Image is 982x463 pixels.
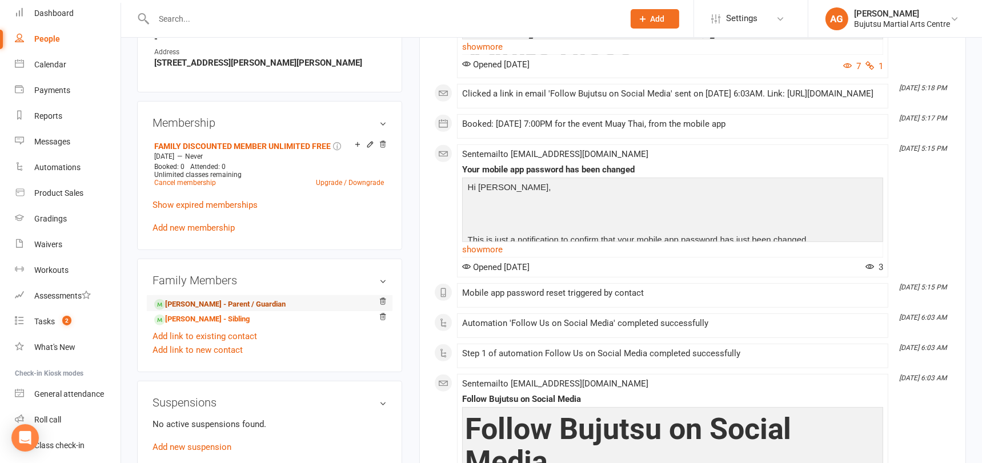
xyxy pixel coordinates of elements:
[825,7,848,30] div: AG
[190,163,226,171] span: Attended: 0
[316,179,384,187] a: Upgrade / Downgrade
[15,433,121,458] a: Class kiosk mode
[154,47,248,58] div: Address
[462,394,883,404] div: Follow Bujutsu on Social Media
[15,129,121,155] a: Messages
[15,283,121,309] a: Assessments
[15,206,121,232] a: Gradings
[865,262,883,272] span: 3
[153,417,387,431] p: No active suspensions found.
[153,343,243,357] a: Add link to new contact
[899,84,947,92] i: [DATE] 5:18 PM
[62,316,71,325] span: 2
[154,142,331,151] a: FAMILY DISCOUNTED MEMBER UNLIMITED FREE
[34,111,62,120] div: Reports
[154,58,387,68] strong: [STREET_ADDRESS][PERSON_NAME][PERSON_NAME]
[154,313,250,325] a: [PERSON_NAME] - Sibling
[15,335,121,360] a: What's New
[34,86,70,95] div: Payments
[899,283,947,291] i: [DATE] 5:15 PM
[34,389,104,398] div: General attendance
[631,9,679,29] button: Add
[154,152,174,160] span: [DATE]
[15,180,121,206] a: Product Sales
[462,119,883,129] div: Booked: [DATE] 7:00PM for the event Muay Thai, from the mobile app
[34,343,75,352] div: What's New
[34,415,61,424] div: Roll call
[34,214,67,223] div: Gradings
[153,274,387,287] h3: Family Members
[34,60,66,69] div: Calendar
[34,137,70,146] div: Messages
[462,288,883,298] div: Mobile app password reset triggered by contact
[154,171,242,179] span: Unlimited classes remaining
[854,9,950,19] div: [PERSON_NAME]
[462,89,883,99] div: Clicked a link in email 'Follow Bujutsu on Social Media' sent on [DATE] 6:03AM. Link: [URL][DOMAI...
[15,309,121,335] a: Tasks 2
[153,442,231,452] a: Add new suspension
[153,116,387,129] h3: Membership
[185,152,203,160] span: Never
[154,34,387,44] strong: -
[34,291,91,300] div: Assessments
[153,223,235,233] a: Add new membership
[34,240,62,249] div: Waivers
[15,103,121,129] a: Reports
[34,441,85,450] div: Class check-in
[34,9,74,18] div: Dashboard
[462,241,883,257] a: show more
[15,1,121,26] a: Dashboard
[15,155,121,180] a: Automations
[150,11,616,27] input: Search...
[465,180,880,197] p: Hi [PERSON_NAME],
[899,114,947,122] i: [DATE] 5:17 PM
[15,78,121,103] a: Payments
[34,34,60,43] div: People
[15,52,121,78] a: Calendar
[153,396,387,409] h3: Suspensions
[15,381,121,407] a: General attendance kiosk mode
[865,59,883,73] button: 1
[462,379,648,389] span: Sent email to [EMAIL_ADDRESS][DOMAIN_NAME]
[153,200,258,210] a: Show expired memberships
[465,233,880,249] p: This is just a notification to confirm that your mobile app password has just been changed.
[151,152,387,161] div: —
[153,329,257,343] a: Add link to existing contact
[462,149,648,159] span: Sent email to [EMAIL_ADDRESS][DOMAIN_NAME]
[15,407,121,433] a: Roll call
[34,163,81,172] div: Automations
[462,59,530,70] span: Opened [DATE]
[899,344,947,352] i: [DATE] 6:03 AM
[854,19,950,29] div: Bujutsu Martial Arts Centre
[899,144,947,152] i: [DATE] 5:15 PM
[462,349,883,359] div: Step 1 of automation Follow Us on Social Media completed successfully
[154,163,185,171] span: Booked: 0
[651,14,665,23] span: Add
[462,39,883,55] a: show more
[843,59,861,73] button: 7
[15,257,121,283] a: Workouts
[34,317,55,326] div: Tasks
[899,313,947,321] i: [DATE] 6:03 AM
[154,179,216,187] a: Cancel membership
[462,319,883,328] div: Automation 'Follow Us on Social Media' completed successfully
[15,232,121,257] a: Waivers
[726,6,757,31] span: Settings
[15,26,121,52] a: People
[34,265,69,275] div: Workouts
[462,165,883,175] div: Your mobile app password has been changed
[899,374,947,382] i: [DATE] 6:03 AM
[11,424,39,452] div: Open Intercom Messenger
[154,299,286,311] a: [PERSON_NAME] - Parent / Guardian
[34,188,83,198] div: Product Sales
[462,262,530,272] span: Opened [DATE]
